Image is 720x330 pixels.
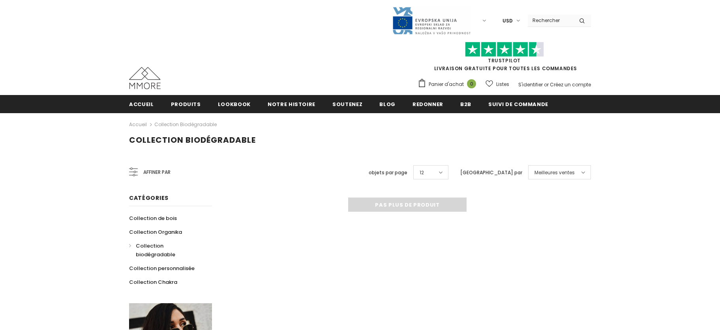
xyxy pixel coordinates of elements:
a: Redonner [412,95,443,113]
label: [GEOGRAPHIC_DATA] par [460,169,522,177]
span: LIVRAISON GRATUITE POUR TOUTES LES COMMANDES [418,45,591,72]
a: Créez un compte [550,81,591,88]
a: TrustPilot [488,57,521,64]
span: B2B [460,101,471,108]
a: Accueil [129,120,147,129]
span: Collection Organika [129,228,182,236]
span: Meilleures ventes [534,169,575,177]
span: Blog [379,101,396,108]
a: Collection Organika [129,225,182,239]
span: 0 [467,79,476,88]
img: Faites confiance aux étoiles pilotes [465,42,544,57]
input: Search Site [528,15,573,26]
a: Accueil [129,95,154,113]
span: 12 [420,169,424,177]
a: S'identifier [518,81,543,88]
a: Collection Chakra [129,275,177,289]
img: Javni Razpis [392,6,471,35]
span: Collection biodégradable [136,242,175,258]
a: Panier d'achat 0 [418,78,480,90]
span: Accueil [129,101,154,108]
span: Collection personnalisée [129,265,195,272]
span: Listes [496,80,509,88]
a: Lookbook [218,95,251,113]
a: Collection biodégradable [154,121,217,128]
span: Catégories [129,194,169,202]
span: Lookbook [218,101,251,108]
a: Produits [171,95,201,113]
span: Notre histoire [268,101,315,108]
a: Suivi de commande [488,95,548,113]
a: Notre histoire [268,95,315,113]
span: Affiner par [143,168,171,177]
span: Panier d'achat [429,80,464,88]
span: or [544,81,549,88]
a: soutenez [332,95,362,113]
span: Produits [171,101,201,108]
span: Collection de bois [129,214,177,222]
a: Collection biodégradable [129,239,203,261]
a: Listes [486,77,509,91]
span: Redonner [412,101,443,108]
a: Blog [379,95,396,113]
span: USD [502,17,513,25]
a: Collection de bois [129,211,177,225]
a: Javni Razpis [392,17,471,24]
span: soutenez [332,101,362,108]
img: Cas MMORE [129,67,161,89]
label: objets par page [369,169,407,177]
span: Collection biodégradable [129,134,256,145]
a: B2B [460,95,471,113]
span: Collection Chakra [129,278,177,286]
span: Suivi de commande [488,101,548,108]
a: Collection personnalisée [129,261,195,275]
